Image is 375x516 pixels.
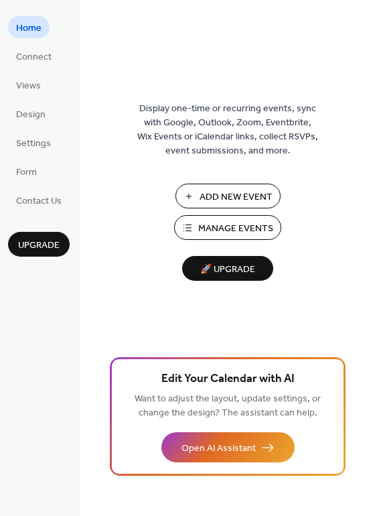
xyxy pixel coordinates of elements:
[175,184,281,208] button: Add New Event
[8,45,60,67] a: Connect
[135,390,321,422] span: Want to adjust the layout, update settings, or change the design? The assistant can help.
[8,189,70,211] a: Contact Us
[137,102,318,158] span: Display one-time or recurring events, sync with Google, Outlook, Zoom, Eventbrite, Wix Events or ...
[8,16,50,38] a: Home
[8,74,49,96] a: Views
[198,222,273,236] span: Manage Events
[8,232,70,257] button: Upgrade
[16,108,46,122] span: Design
[200,190,273,204] span: Add New Event
[16,194,62,208] span: Contact Us
[190,261,265,279] span: 🚀 Upgrade
[182,256,273,281] button: 🚀 Upgrade
[8,131,59,153] a: Settings
[16,137,51,151] span: Settings
[16,50,52,64] span: Connect
[161,432,295,462] button: Open AI Assistant
[18,239,60,253] span: Upgrade
[16,21,42,36] span: Home
[8,160,45,182] a: Form
[16,79,41,93] span: Views
[161,370,295,389] span: Edit Your Calendar with AI
[174,215,281,240] button: Manage Events
[16,166,37,180] span: Form
[8,103,54,125] a: Design
[181,442,256,456] span: Open AI Assistant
